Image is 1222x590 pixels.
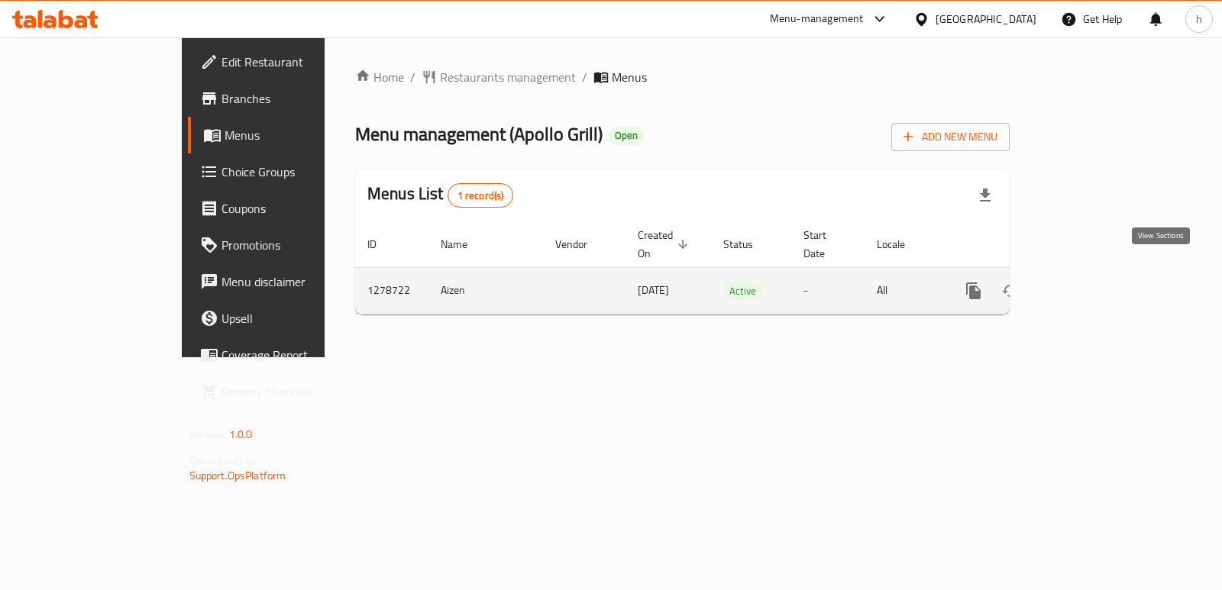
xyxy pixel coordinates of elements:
span: ID [367,235,396,253]
span: Active [723,282,762,300]
div: Open [609,127,644,145]
td: - [791,267,865,314]
a: Grocery Checklist [188,373,386,410]
a: Menus [188,117,386,153]
a: Choice Groups [188,153,386,190]
span: Name [441,235,487,253]
div: Active [723,282,762,300]
span: h [1196,11,1202,27]
li: / [582,68,587,86]
span: Get support on: [189,450,260,470]
span: Status [723,235,773,253]
a: Coupons [188,190,386,227]
span: Grocery Checklist [221,382,373,401]
li: / [410,68,415,86]
td: All [865,267,943,314]
span: Start Date [803,226,846,263]
div: [GEOGRAPHIC_DATA] [936,11,1036,27]
a: Promotions [188,227,386,263]
button: Add New Menu [891,123,1010,151]
a: Support.OpsPlatform [189,466,286,485]
button: Change Status [992,272,1029,309]
a: Branches [188,80,386,117]
h2: Menus List [367,182,513,208]
div: Export file [967,177,1004,214]
button: more [955,272,992,309]
a: Edit Restaurant [188,44,386,80]
span: Menu disclaimer [221,272,373,291]
a: Upsell [188,300,386,337]
span: Created On [638,226,693,263]
span: Vendor [555,235,607,253]
span: Promotions [221,236,373,254]
nav: breadcrumb [355,68,1010,86]
span: Menus [612,68,647,86]
a: Menu disclaimer [188,263,386,300]
th: Actions [943,221,1114,268]
span: Version: [189,424,227,444]
span: Coupons [221,199,373,218]
td: Aizen [428,267,543,314]
span: Restaurants management [440,68,576,86]
span: Add New Menu [904,127,997,147]
span: [DATE] [638,280,669,300]
span: Choice Groups [221,163,373,181]
td: 1278722 [355,267,428,314]
span: 1.0.0 [229,424,253,444]
a: Restaurants management [422,68,576,86]
span: Menus [225,126,373,144]
span: Menu management ( Apollo Grill ) [355,117,603,151]
a: Coverage Report [188,337,386,373]
table: enhanced table [355,221,1114,314]
span: Branches [221,89,373,108]
span: 1 record(s) [448,189,513,203]
span: Edit Restaurant [221,53,373,71]
div: Total records count [448,183,514,208]
span: Upsell [221,309,373,327]
span: Locale [877,235,925,253]
span: Open [609,129,644,142]
span: Coverage Report [221,346,373,364]
div: Menu-management [770,10,864,28]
